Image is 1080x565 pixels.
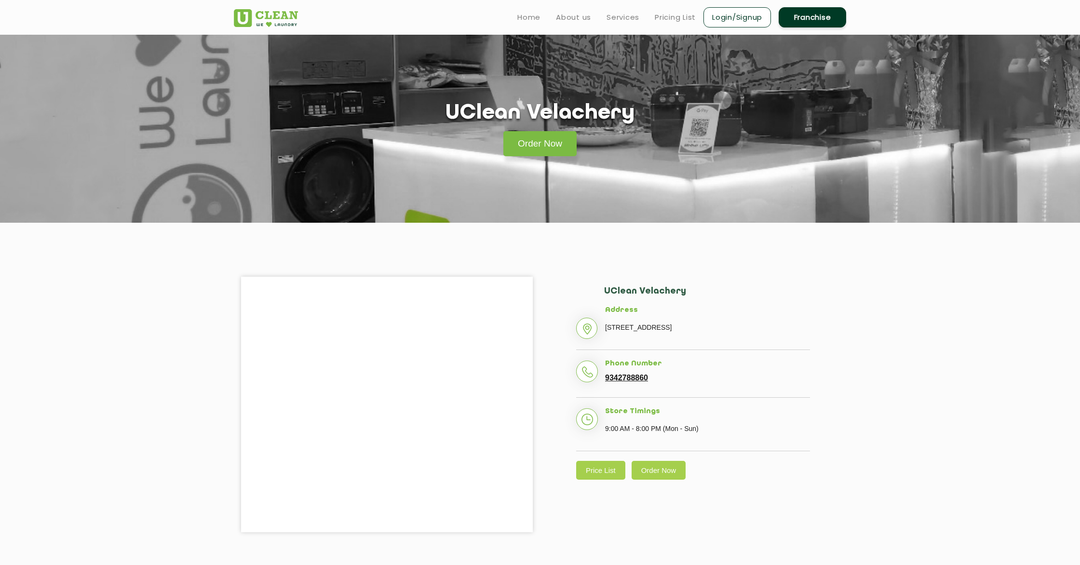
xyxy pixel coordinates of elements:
h5: Phone Number [605,360,810,368]
p: [STREET_ADDRESS] [605,320,810,335]
a: Login/Signup [703,7,771,27]
a: 9342788860 [605,374,648,382]
h5: Store Timings [605,407,810,416]
h2: UClean Velachery [604,286,810,306]
a: Pricing List [655,12,696,23]
a: Order Now [503,131,577,156]
a: Home [517,12,540,23]
a: Franchise [779,7,846,27]
h5: Address [605,306,810,315]
p: 9:00 AM - 8:00 PM (Mon - Sun) [605,421,810,436]
a: About us [556,12,591,23]
a: Order Now [632,461,686,480]
a: Services [607,12,639,23]
h1: UClean Velachery [445,101,635,126]
a: Price List [576,461,625,480]
img: UClean Laundry and Dry Cleaning [234,9,298,27]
